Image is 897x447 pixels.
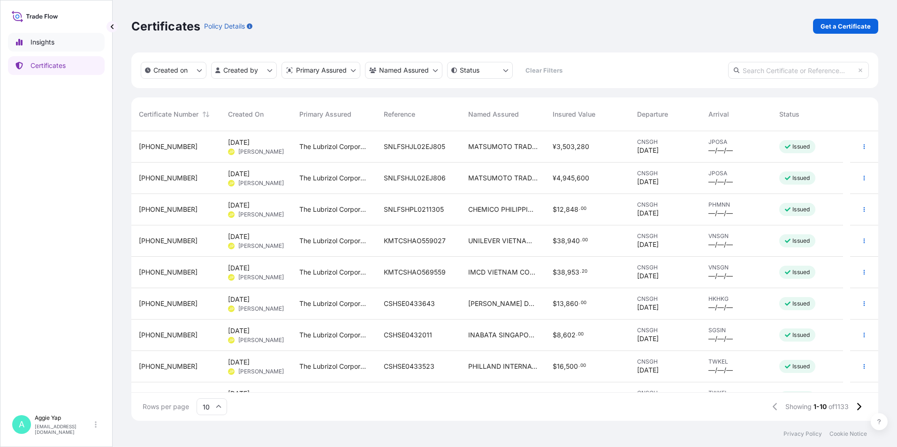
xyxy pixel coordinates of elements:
span: SNLFSHPL0211305 [384,205,444,214]
span: CSHSE0433523 [384,362,434,371]
span: The Lubrizol Corporation [299,236,369,246]
button: distributor Filter options [281,62,360,79]
span: [DATE] [637,240,659,249]
span: A [19,420,24,429]
span: Primary Assured [299,110,351,119]
span: , [561,332,563,338]
p: Insights [30,37,54,47]
p: Issued [792,206,810,213]
span: 280 [577,143,589,150]
span: CNSGH [637,138,693,146]
p: Cookie Notice [829,430,867,438]
span: $ [553,269,557,276]
span: 600 [577,175,589,181]
span: JP [229,147,234,156]
span: . [579,207,580,210]
span: JP [229,210,234,219]
span: [PHONE_NUMBER] [139,299,198,308]
span: [DATE] [637,209,659,218]
span: JP [229,367,234,376]
span: [DATE] [228,295,250,304]
span: —/—/— [708,177,733,186]
span: ¥ [553,175,556,181]
span: [DATE] [228,201,250,210]
span: . [580,270,581,273]
a: Get a Certificate [813,19,878,34]
span: [DATE] [637,146,659,155]
span: Named Assured [468,110,519,119]
span: 945 [563,175,575,181]
span: JP [229,335,234,345]
span: 00 [581,207,586,210]
span: [PHONE_NUMBER] [139,330,198,340]
span: , [565,238,567,244]
p: Created on [153,66,188,75]
span: PHILLAND INTERNATIONAL CO., LTD. [468,362,538,371]
span: [DATE] [228,138,250,147]
span: The Lubrizol Corporation [299,205,369,214]
a: Insights [8,33,105,52]
span: , [561,175,563,181]
span: 00 [580,364,586,367]
span: [DATE] [637,365,659,375]
span: 602 [563,332,576,338]
span: $ [553,300,557,307]
button: Clear Filters [517,63,570,78]
p: Issued [792,268,810,276]
span: [DATE] [228,232,250,241]
span: 1-10 [813,402,827,411]
span: Reference [384,110,415,119]
span: 3 [556,143,561,150]
span: [PERSON_NAME] DACHEN ELECTRICAL PRODUCTS LTD. [468,299,538,308]
p: Primary Assured [296,66,347,75]
span: CSHSE0433643 [384,299,435,308]
span: JPOSA [708,170,765,177]
span: The Lubrizol Corporation [299,330,369,340]
span: , [575,143,577,150]
span: Created On [228,110,264,119]
p: Clear Filters [525,66,563,75]
span: The Lubrizol Corporation [299,173,369,183]
p: Status [460,66,479,75]
p: Get a Certificate [821,22,871,31]
span: [PERSON_NAME] [238,148,284,156]
span: [PHONE_NUMBER] [139,142,198,151]
span: , [561,143,563,150]
a: Privacy Policy [783,430,822,438]
span: 860 [566,300,578,307]
span: , [564,206,566,213]
span: 00 [582,238,588,242]
span: JP [229,273,234,282]
span: [PHONE_NUMBER] [139,205,198,214]
span: [DATE] [228,169,250,179]
p: Issued [792,300,810,307]
span: SGSIN [708,327,765,334]
span: 00 [578,333,584,336]
span: —/—/— [708,271,733,281]
p: Named Assured [379,66,429,75]
span: 16 [557,363,564,370]
span: [DATE] [637,271,659,281]
span: [PERSON_NAME] [238,336,284,344]
span: [PHONE_NUMBER] [139,362,198,371]
span: 848 [566,206,578,213]
span: CNSGH [637,170,693,177]
span: The Lubrizol Corporation [299,142,369,151]
span: —/—/— [708,240,733,249]
span: 500 [566,363,578,370]
span: [DATE] [228,326,250,335]
span: HKHKG [708,295,765,303]
span: CHEMICO PHILIPPINES, INC [468,205,538,214]
span: [DATE] [228,358,250,367]
span: The Lubrizol Corporation [299,268,369,277]
span: $ [553,238,557,244]
span: CNSGH [637,389,693,397]
span: —/—/— [708,146,733,155]
span: , [564,363,566,370]
p: Created by [223,66,258,75]
span: The Lubrizol Corporation [299,299,369,308]
span: Rows per page [143,402,189,411]
p: Issued [792,331,810,339]
span: [DATE] [228,263,250,273]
